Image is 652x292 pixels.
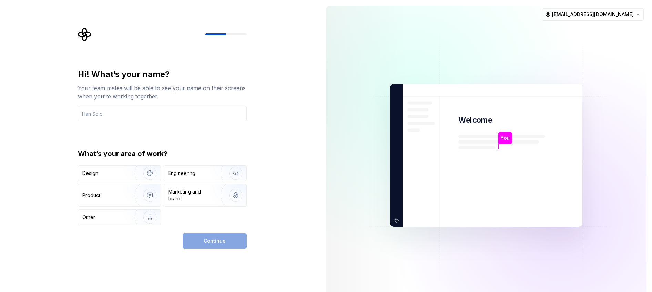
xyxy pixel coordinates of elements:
svg: Supernova Logo [78,28,92,41]
div: Hi! What’s your name? [78,69,247,80]
div: Marketing and brand [168,188,215,202]
div: Other [82,214,95,221]
span: [EMAIL_ADDRESS][DOMAIN_NAME] [552,11,634,18]
div: Your team mates will be able to see your name on their screens when you’re working together. [78,84,247,101]
input: Han Solo [78,106,247,121]
div: What’s your area of work? [78,149,247,158]
div: Design [82,170,98,177]
div: Engineering [168,170,195,177]
button: [EMAIL_ADDRESS][DOMAIN_NAME] [542,8,644,21]
div: Product [82,192,100,199]
p: Welcome [458,115,492,125]
p: You [500,134,510,142]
